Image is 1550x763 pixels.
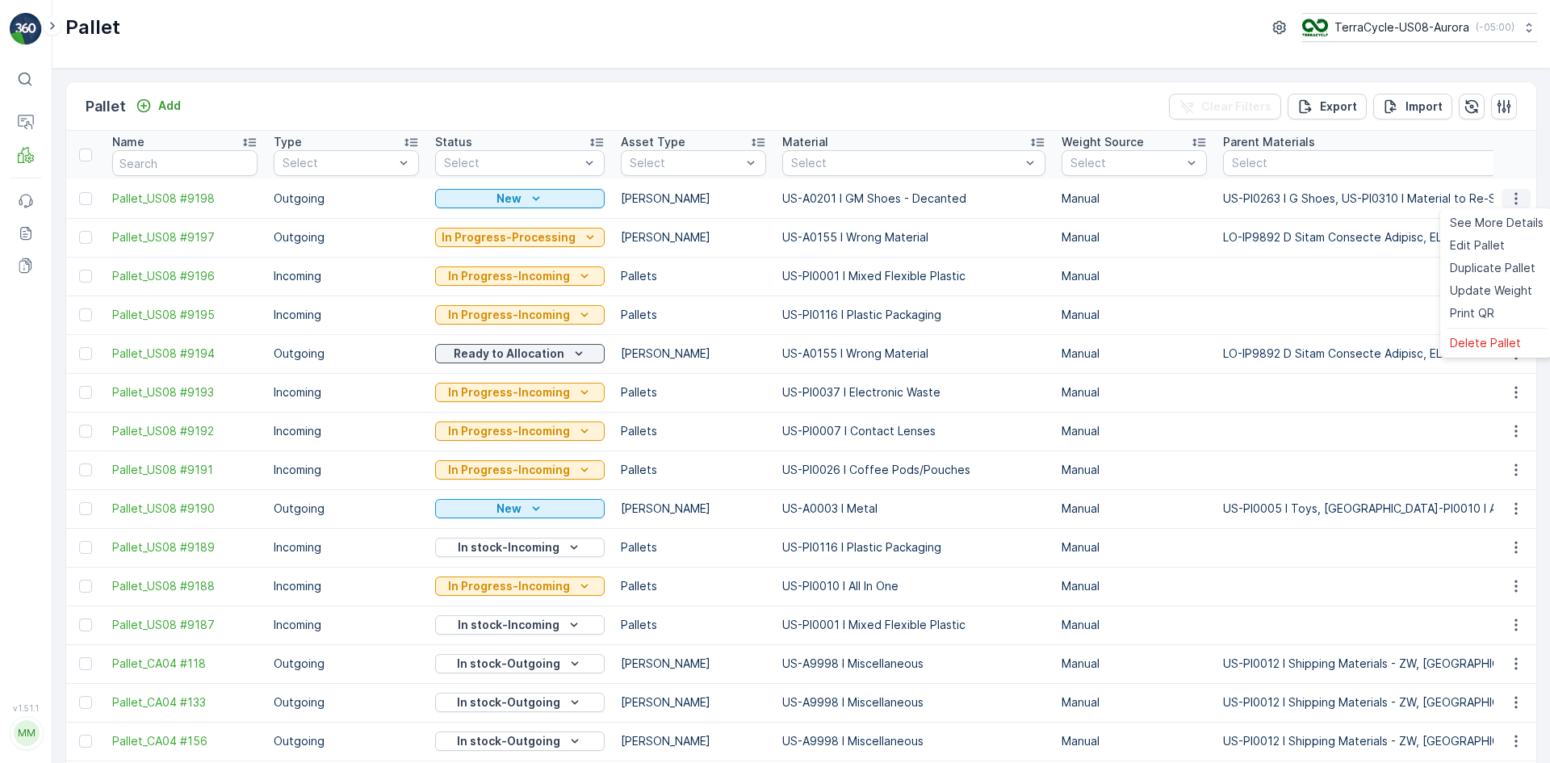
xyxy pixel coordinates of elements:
[621,384,766,400] p: Pallets
[1062,423,1207,439] p: Manual
[1062,656,1207,672] p: Manual
[274,134,302,150] p: Type
[112,617,258,633] a: Pallet_US08 #9187
[1320,99,1357,115] p: Export
[621,268,766,284] p: Pallets
[1062,617,1207,633] p: Manual
[1062,462,1207,478] p: Manual
[79,541,92,554] div: Toggle Row Selected
[14,318,85,332] span: Net Weight :
[1450,305,1494,321] span: Print QR
[112,268,258,284] a: Pallet_US08 #9196
[435,654,605,673] button: In stock-Outgoing
[435,732,605,751] button: In stock-Outgoing
[435,499,605,518] button: New
[621,134,685,150] p: Asset Type
[1450,260,1535,276] span: Duplicate Pallet
[274,656,419,672] p: Outgoing
[782,617,1045,633] p: US-PI0001 I Mixed Flexible Plastic
[621,346,766,362] p: [PERSON_NAME]
[112,694,258,711] span: Pallet_CA04 #133
[1443,234,1550,257] a: Edit Pallet
[435,383,605,402] button: In Progress-Incoming
[112,384,258,400] a: Pallet_US08 #9193
[79,386,92,399] div: Toggle Row Selected
[53,265,157,279] span: Pallet_US08 #9197
[1062,229,1207,245] p: Manual
[274,346,419,362] p: Outgoing
[457,656,560,672] p: In stock-Outgoing
[274,694,419,711] p: Outgoing
[112,501,258,517] span: Pallet_US08 #9190
[621,617,766,633] p: Pallets
[1062,539,1207,555] p: Manual
[621,539,766,555] p: Pallets
[112,150,258,176] input: Search
[435,134,472,150] p: Status
[10,716,42,750] button: MM
[86,371,178,385] span: [PERSON_NAME]
[448,462,570,478] p: In Progress-Incoming
[10,703,42,713] span: v 1.51.1
[14,265,53,279] span: Name :
[435,189,605,208] button: New
[1169,94,1281,119] button: Clear Filters
[435,576,605,596] button: In Progress-Incoming
[274,307,419,323] p: Incoming
[14,371,86,385] span: Asset Type :
[112,191,258,207] span: Pallet_US08 #9198
[496,501,522,517] p: New
[621,694,766,711] p: [PERSON_NAME]
[112,307,258,323] span: Pallet_US08 #9195
[1062,501,1207,517] p: Manual
[1302,13,1537,42] button: TerraCycle-US08-Aurora(-05:00)
[112,423,258,439] span: Pallet_US08 #9192
[448,384,570,400] p: In Progress-Incoming
[112,134,145,150] p: Name
[435,693,605,712] button: In stock-Outgoing
[79,347,92,360] div: Toggle Row Selected
[1443,212,1550,234] a: See More Details
[1288,94,1367,119] button: Export
[79,270,92,283] div: Toggle Row Selected
[86,95,126,118] p: Pallet
[435,615,605,635] button: In stock-Incoming
[112,578,258,594] span: Pallet_US08 #9188
[14,345,90,358] span: Tare Weight :
[621,423,766,439] p: Pallets
[444,155,580,171] p: Select
[79,696,92,709] div: Toggle Row Selected
[782,539,1045,555] p: US-PI0116 I Plastic Packaging
[79,231,92,244] div: Toggle Row Selected
[448,268,570,284] p: In Progress-Incoming
[1302,19,1328,36] img: image_ci7OI47.png
[1062,268,1207,284] p: Manual
[782,694,1045,711] p: US-A9998 I Miscellaneous
[1201,99,1271,115] p: Clear Filters
[112,229,258,245] a: Pallet_US08 #9197
[435,538,605,557] button: In stock-Incoming
[112,462,258,478] a: Pallet_US08 #9191
[454,346,564,362] p: Ready to Allocation
[782,191,1045,207] p: US-A0201 I GM Shoes - Decanted
[274,617,419,633] p: Incoming
[1450,335,1521,351] span: Delete Pallet
[112,539,258,555] a: Pallet_US08 #9189
[79,618,92,631] div: Toggle Row Selected
[714,14,834,33] p: Pallet_US08 #9197
[1062,307,1207,323] p: Manual
[274,268,419,284] p: Incoming
[458,539,559,555] p: In stock-Incoming
[782,229,1045,245] p: US-A0155 I Wrong Material
[274,384,419,400] p: Incoming
[274,423,419,439] p: Incoming
[782,462,1045,478] p: US-PI0026 I Coffee Pods/Pouches
[1062,694,1207,711] p: Manual
[782,346,1045,362] p: US-A0155 I Wrong Material
[791,155,1020,171] p: Select
[112,656,258,672] span: Pallet_CA04 #118
[274,539,419,555] p: Incoming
